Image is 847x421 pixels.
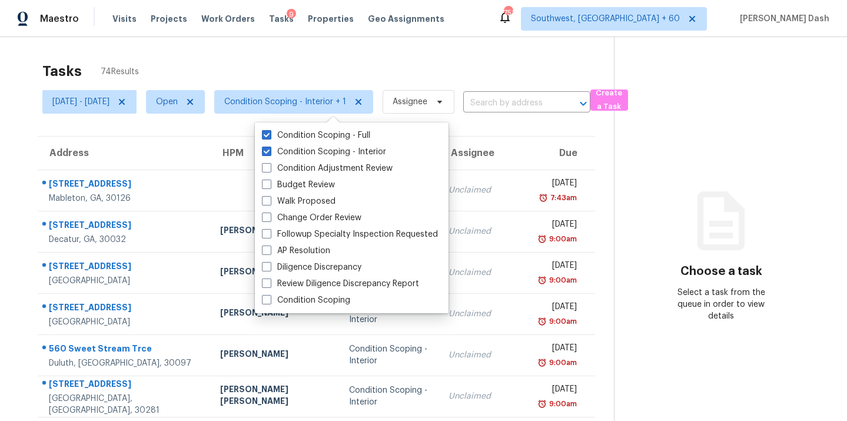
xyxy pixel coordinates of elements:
[531,13,680,25] span: Southwest, [GEOGRAPHIC_DATA] + 60
[547,357,577,369] div: 9:00am
[590,89,628,111] button: Create a Task
[537,316,547,327] img: Overdue Alarm Icon
[262,195,336,207] label: Walk Proposed
[156,96,178,108] span: Open
[112,13,137,25] span: Visits
[596,87,622,114] span: Create a Task
[262,261,361,273] label: Diligence Discrepancy
[269,15,294,23] span: Tasks
[49,260,201,275] div: [STREET_ADDRESS]
[220,224,330,239] div: [PERSON_NAME]
[541,342,577,357] div: [DATE]
[262,212,361,224] label: Change Order Review
[463,94,557,112] input: Search by address
[49,301,201,316] div: [STREET_ADDRESS]
[575,95,592,112] button: Open
[449,226,522,237] div: Unclaimed
[49,316,201,328] div: [GEOGRAPHIC_DATA]
[220,266,330,280] div: [PERSON_NAME]
[287,9,296,21] div: 9
[101,66,139,78] span: 74 Results
[680,266,762,277] h3: Choose a task
[262,130,370,141] label: Condition Scoping - Full
[220,348,330,363] div: [PERSON_NAME]
[541,260,577,274] div: [DATE]
[262,228,438,240] label: Followup Specialty Inspection Requested
[449,349,522,361] div: Unclaimed
[40,13,79,25] span: Maestro
[262,278,419,290] label: Review Diligence Discrepancy Report
[541,383,577,398] div: [DATE]
[49,275,201,287] div: [GEOGRAPHIC_DATA]
[49,343,201,357] div: 560 Sweet Stream Trce
[537,398,547,410] img: Overdue Alarm Icon
[49,234,201,246] div: Decatur, GA, 30032
[49,357,201,369] div: Duluth, [GEOGRAPHIC_DATA], 30097
[667,287,775,322] div: Select a task from the queue in order to view details
[308,13,354,25] span: Properties
[262,294,350,306] label: Condition Scoping
[220,383,330,410] div: [PERSON_NAME] [PERSON_NAME]
[220,307,330,321] div: [PERSON_NAME]
[38,137,211,170] th: Address
[211,137,340,170] th: HPM
[262,163,393,174] label: Condition Adjustment Review
[449,184,522,196] div: Unclaimed
[449,267,522,279] div: Unclaimed
[393,96,427,108] span: Assignee
[262,245,330,257] label: AP Resolution
[547,274,577,286] div: 9:00am
[349,384,430,408] div: Condition Scoping - Interior
[449,390,522,402] div: Unclaimed
[49,178,201,193] div: [STREET_ADDRESS]
[547,398,577,410] div: 9:00am
[735,13,829,25] span: [PERSON_NAME] Dash
[532,137,595,170] th: Due
[547,316,577,327] div: 9:00am
[349,343,430,367] div: Condition Scoping - Interior
[201,13,255,25] span: Work Orders
[541,177,577,192] div: [DATE]
[537,274,547,286] img: Overdue Alarm Icon
[548,192,577,204] div: 7:43am
[439,137,532,170] th: Assignee
[349,302,430,326] div: Condition Scoping - Interior
[541,218,577,233] div: [DATE]
[49,393,201,416] div: [GEOGRAPHIC_DATA], [GEOGRAPHIC_DATA], 30281
[449,308,522,320] div: Unclaimed
[541,301,577,316] div: [DATE]
[52,96,109,108] span: [DATE] - [DATE]
[368,13,444,25] span: Geo Assignments
[49,378,201,393] div: [STREET_ADDRESS]
[262,179,335,191] label: Budget Review
[547,233,577,245] div: 9:00am
[537,357,547,369] img: Overdue Alarm Icon
[262,146,386,158] label: Condition Scoping - Interior
[49,193,201,204] div: Mableton, GA, 30126
[539,192,548,204] img: Overdue Alarm Icon
[537,233,547,245] img: Overdue Alarm Icon
[42,65,82,77] h2: Tasks
[504,7,512,19] div: 751
[49,219,201,234] div: [STREET_ADDRESS]
[151,13,187,25] span: Projects
[224,96,346,108] span: Condition Scoping - Interior + 1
